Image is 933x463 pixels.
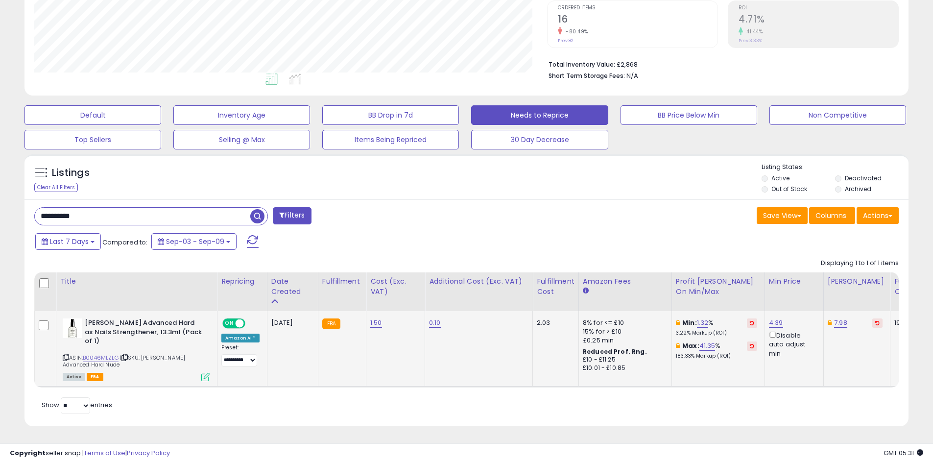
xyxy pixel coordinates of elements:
[549,58,891,70] li: £2,868
[52,166,90,180] h5: Listings
[42,400,112,410] span: Show: entries
[24,130,161,149] button: Top Sellers
[127,448,170,458] a: Privacy Policy
[771,185,807,193] label: Out of Stock
[769,318,783,328] a: 4.39
[166,237,224,246] span: Sep-03 - Sep-09
[151,233,237,250] button: Sep-03 - Sep-09
[739,14,898,27] h2: 4.71%
[429,318,441,328] a: 0.10
[845,185,871,193] label: Archived
[583,276,668,287] div: Amazon Fees
[771,174,789,182] label: Active
[558,14,718,27] h2: 16
[84,448,125,458] a: Terms of Use
[537,318,571,327] div: 2.03
[769,276,819,287] div: Min Price
[884,448,923,458] span: 2025-09-17 05:31 GMT
[471,130,608,149] button: 30 Day Decrease
[273,207,311,224] button: Filters
[834,318,847,328] a: 7.98
[271,276,314,297] div: Date Created
[10,449,170,458] div: seller snap | |
[370,276,421,297] div: Cost (Exc. VAT)
[221,344,260,366] div: Preset:
[322,276,362,287] div: Fulfillment
[50,237,89,246] span: Last 7 Days
[471,105,608,125] button: Needs to Reprice
[271,318,311,327] div: [DATE]
[821,259,899,268] div: Displaying 1 to 1 of 1 items
[894,276,928,297] div: Fulfillable Quantity
[583,327,664,336] div: 15% for > £10
[87,373,103,381] span: FBA
[815,211,846,220] span: Columns
[676,276,761,297] div: Profit [PERSON_NAME] on Min/Max
[697,318,709,328] a: 1.32
[244,319,260,328] span: OFF
[63,318,210,380] div: ASIN:
[583,347,647,356] b: Reduced Prof. Rng.
[221,276,263,287] div: Repricing
[621,105,757,125] button: BB Price Below Min
[173,105,310,125] button: Inventory Age
[322,130,459,149] button: Items Being Repriced
[845,174,882,182] label: Deactivated
[757,207,808,224] button: Save View
[739,5,898,11] span: ROI
[10,448,46,458] strong: Copyright
[63,354,185,368] span: | SKU: [PERSON_NAME] Advanced Hard Nude
[583,318,664,327] div: 8% for <= £10
[34,183,78,192] div: Clear All Filters
[223,319,236,328] span: ON
[322,318,340,329] small: FBA
[769,105,906,125] button: Non Competitive
[676,318,757,337] div: %
[322,105,459,125] button: BB Drop in 7d
[583,336,664,345] div: £0.25 min
[676,353,757,360] p: 183.33% Markup (ROI)
[699,341,716,351] a: 41.35
[682,318,697,327] b: Min:
[894,318,925,327] div: 1900
[762,163,909,172] p: Listing States:
[739,38,762,44] small: Prev: 3.33%
[558,5,718,11] span: Ordered Items
[583,287,589,295] small: Amazon Fees.
[676,341,757,360] div: %
[35,233,101,250] button: Last 7 Days
[85,318,204,348] b: [PERSON_NAME] Advanced Hard as Nails Strengthener, 13.3ml (Pack of 1)
[583,364,664,372] div: £10.01 - £10.85
[671,272,765,311] th: The percentage added to the cost of goods (COGS) that forms the calculator for Min & Max prices.
[857,207,899,224] button: Actions
[221,334,260,342] div: Amazon AI *
[63,373,85,381] span: All listings currently available for purchase on Amazon
[537,276,574,297] div: Fulfillment Cost
[549,60,615,69] b: Total Inventory Value:
[173,130,310,149] button: Selling @ Max
[102,238,147,247] span: Compared to:
[743,28,763,35] small: 41.44%
[769,330,816,358] div: Disable auto adjust min
[682,341,699,350] b: Max:
[809,207,855,224] button: Columns
[583,356,664,364] div: £10 - £11.25
[370,318,382,328] a: 1.50
[549,72,625,80] b: Short Term Storage Fees:
[676,330,757,337] p: 3.22% Markup (ROI)
[429,276,528,287] div: Additional Cost (Exc. VAT)
[83,354,119,362] a: B0046MLZLG
[63,318,82,338] img: 31SomDwFuQL._SL40_.jpg
[562,28,588,35] small: -80.49%
[626,71,638,80] span: N/A
[828,276,886,287] div: [PERSON_NAME]
[60,276,213,287] div: Title
[558,38,574,44] small: Prev: 82
[24,105,161,125] button: Default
